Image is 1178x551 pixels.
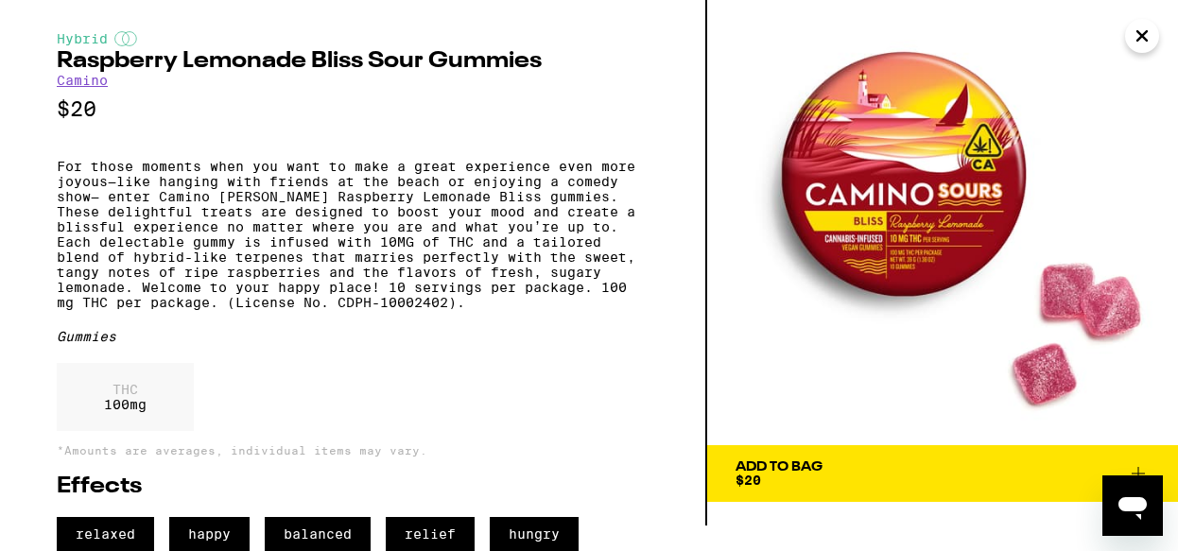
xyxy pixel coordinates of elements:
p: $20 [57,97,649,121]
span: hungry [490,517,579,551]
span: balanced [265,517,371,551]
div: Hybrid [57,31,649,46]
button: Close [1125,19,1159,53]
p: THC [104,382,147,397]
button: Add To Bag$20 [707,445,1178,502]
iframe: Button to launch messaging window [1102,475,1163,536]
h2: Effects [57,475,649,498]
span: relaxed [57,517,154,551]
h2: Raspberry Lemonade Bliss Sour Gummies [57,50,649,73]
p: *Amounts are averages, individual items may vary. [57,444,649,456]
span: $20 [736,473,761,488]
div: Gummies [57,329,649,344]
span: relief [386,517,475,551]
img: hybridColor.svg [114,31,137,46]
div: 100 mg [57,363,194,431]
a: Camino [57,73,108,88]
div: Add To Bag [736,460,823,474]
span: happy [169,517,250,551]
p: For those moments when you want to make a great experience even more joyous—like hanging with fri... [57,159,649,310]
